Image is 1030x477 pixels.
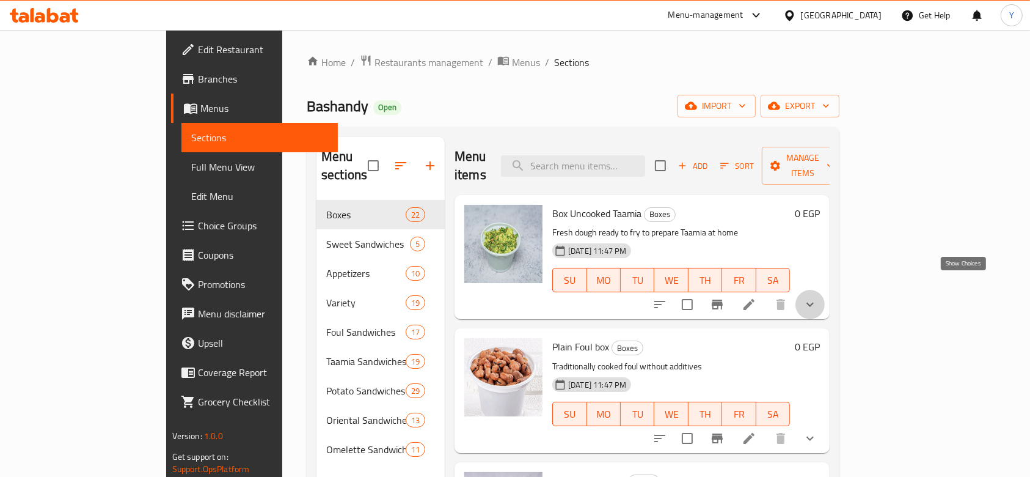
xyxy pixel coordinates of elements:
[687,98,746,114] span: import
[351,55,355,70] li: /
[191,189,329,204] span: Edit Menu
[198,394,329,409] span: Grocery Checklist
[326,207,406,222] span: Boxes
[795,424,825,453] button: show more
[326,237,410,251] span: Sweet Sandwiches
[321,147,368,184] h2: Menu sections
[191,160,329,174] span: Full Menu View
[587,268,621,292] button: MO
[612,341,643,355] span: Boxes
[717,157,757,176] button: Sort
[171,211,338,240] a: Choice Groups
[464,205,542,283] img: Box Uncooked Taamia
[326,442,406,457] div: Omelette Sandwiches
[360,54,483,70] a: Restaurants management
[406,209,425,221] span: 22
[171,358,338,387] a: Coverage Report
[703,424,732,453] button: Branch-specific-item
[676,159,709,173] span: Add
[674,426,700,451] span: Select to update
[1009,9,1014,22] span: Y
[742,297,756,312] a: Edit menu item
[756,268,790,292] button: SA
[720,159,754,173] span: Sort
[316,229,445,259] div: Sweet Sandwiches5
[803,431,817,446] svg: Show Choices
[326,295,406,310] div: Variety
[316,288,445,317] div: Variety19
[410,237,425,251] div: items
[727,405,751,423] span: FR
[316,376,445,405] div: Potato Sandwiches29
[198,306,329,321] span: Menu disclaimer
[552,268,586,292] button: SU
[406,268,425,279] span: 10
[673,157,712,176] button: Add
[326,354,406,369] span: Taamia Sandwiches
[307,54,839,70] nav: breadcrumb
[406,354,425,369] div: items
[198,248,329,262] span: Coupons
[373,102,401,113] span: Open
[645,207,675,221] span: Boxes
[360,153,386,179] span: Select all sections
[406,266,425,281] div: items
[795,205,820,222] h6: 0 EGP
[326,325,406,339] span: Foul Sandwiches
[191,130,329,145] span: Sections
[171,270,338,299] a: Promotions
[406,295,425,310] div: items
[770,98,830,114] span: export
[552,359,790,374] p: Traditionally cooked foul without additives
[766,424,795,453] button: delete
[204,428,223,444] span: 1.0.0
[373,100,401,115] div: Open
[326,413,406,427] span: Oriental Sandwiches
[501,155,645,177] input: search
[415,151,445,180] button: Add section
[654,402,688,426] button: WE
[621,402,654,426] button: TU
[316,195,445,469] nav: Menu sections
[693,405,717,423] span: TH
[411,239,425,250] span: 5
[406,413,425,427] div: items
[488,55,492,70] li: /
[626,272,649,289] span: TU
[756,402,790,426] button: SA
[552,402,586,426] button: SU
[795,338,820,355] h6: 0 EGP
[795,290,825,319] button: show more
[406,383,425,398] div: items
[198,218,329,233] span: Choice Groups
[406,325,425,339] div: items
[552,338,609,356] span: Plain Foul box
[181,152,338,182] a: Full Menu View
[198,336,329,350] span: Upsell
[172,449,228,465] span: Get support on:
[406,444,425,456] span: 11
[181,123,338,152] a: Sections
[171,35,338,64] a: Edit Restaurant
[552,204,641,223] span: Box Uncooked Taamia
[645,290,674,319] button: sort-choices
[406,207,425,222] div: items
[181,182,338,211] a: Edit Menu
[406,297,425,309] span: 19
[198,42,329,57] span: Edit Restaurant
[762,147,844,185] button: Manage items
[727,272,751,289] span: FR
[659,272,683,289] span: WE
[198,72,329,86] span: Branches
[545,55,549,70] li: /
[316,317,445,347] div: Foul Sandwiches17
[455,147,486,184] h2: Menu items
[688,268,722,292] button: TH
[497,54,540,70] a: Menus
[648,153,673,179] span: Select section
[554,55,589,70] span: Sections
[558,405,582,423] span: SU
[742,431,756,446] a: Edit menu item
